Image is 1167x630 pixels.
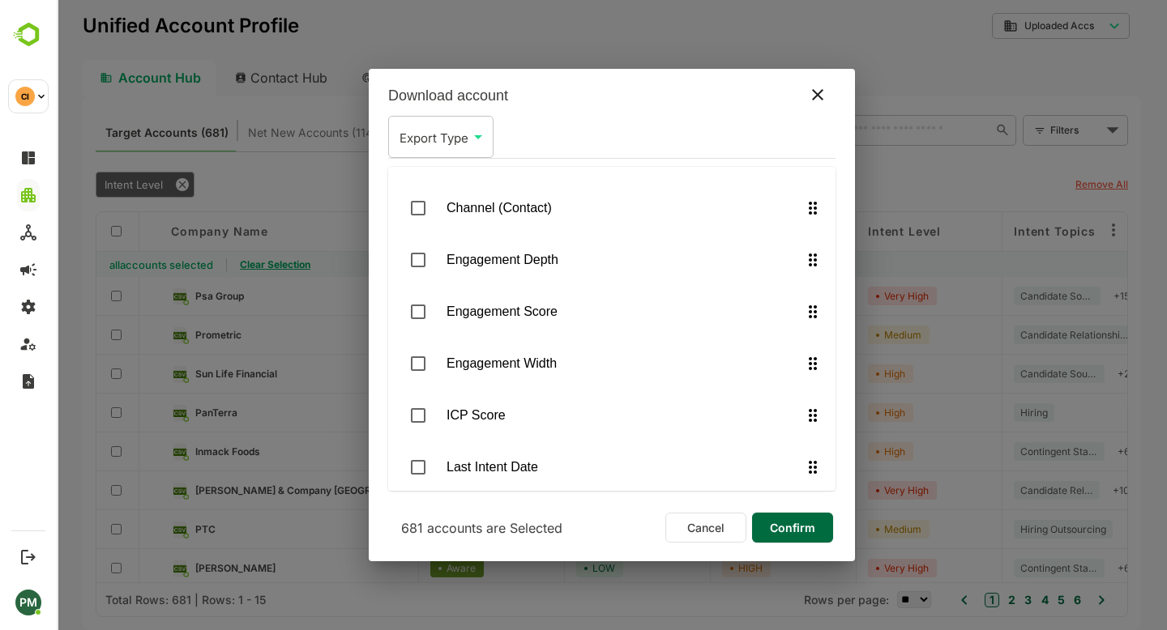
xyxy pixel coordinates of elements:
[708,517,763,538] span: Confirm
[390,406,746,425] span: ICP Score
[331,392,779,439] li: ICP Score
[8,19,49,50] img: BambooboxLogoMark.f1c84d78b4c51b1a7b5f700c9845e183.svg
[15,87,35,106] div: CI
[390,354,746,373] span: Engagement Width
[618,517,681,538] span: Cancel
[390,198,746,218] span: Channel (Contact)
[331,87,451,104] span: Download account
[695,513,776,543] button: Confirm
[390,458,746,477] span: Last Intent Date
[331,236,779,283] li: Engagement Depth
[331,340,779,387] li: Engagement Width
[15,590,41,615] div: PM
[331,116,437,158] div: ​
[331,513,519,543] typography: 681 accounts are Selected
[331,444,779,491] li: Last Intent Date
[331,185,779,232] li: Channel (Contact)
[390,302,746,321] span: Engagement Score
[390,250,746,270] span: Engagement Depth
[17,546,39,568] button: Logout
[609,513,690,543] button: Cancel
[331,288,779,335] li: Engagement Score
